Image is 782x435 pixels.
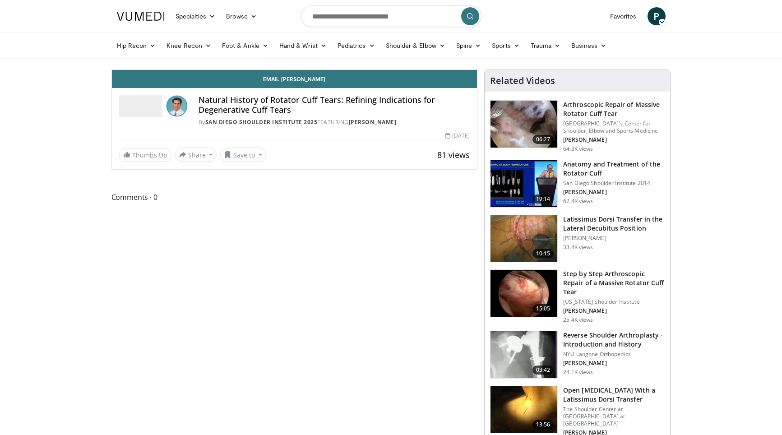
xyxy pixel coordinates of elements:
[563,145,593,153] p: 64.3K views
[332,37,380,55] a: Pediatrics
[175,148,217,162] button: Share
[563,120,665,134] p: [GEOGRAPHIC_DATA]'s Center for Shoulder, Elbow and Sports Medicine
[563,235,665,242] p: [PERSON_NAME]
[490,215,557,262] img: 38501_0000_3.png.150x105_q85_crop-smart_upscale.jpg
[532,420,554,429] span: 13:56
[166,95,188,117] img: Avatar
[563,136,665,143] p: [PERSON_NAME]
[563,406,665,427] p: The Shoulder Center at [GEOGRAPHIC_DATA] at [GEOGRAPHIC_DATA]
[349,118,397,126] a: [PERSON_NAME]
[563,215,665,233] h3: Latissimus Dorsi Transfer in the Lateral Decubitus Position
[490,331,557,378] img: zucker_4.png.150x105_q85_crop-smart_upscale.jpg
[490,215,665,263] a: 10:15 Latissimus Dorsi Transfer in the Lateral Decubitus Position [PERSON_NAME] 33.4K views
[563,331,665,349] h3: Reverse Shoulder Arthroplasty - Introduction and History
[490,269,665,324] a: 15:05 Step by Step Arthroscopic Repair of a Massive Rotator Cuff Tear [US_STATE] Shoulder Institu...
[451,37,486,55] a: Spine
[563,100,665,118] h3: Arthroscopic Repair of Massive Rotator Cuff Tear
[563,316,593,324] p: 25.4K views
[648,7,666,25] a: P
[532,135,554,144] span: 06:27
[563,269,665,296] h3: Step by Step Arthroscopic Repair of a Massive Rotator Cuff Tear
[380,37,451,55] a: Shoulder & Elbow
[119,95,162,117] img: San Diego Shoulder Institute 2025
[220,148,266,162] button: Save to
[490,101,557,148] img: 281021_0002_1.png.150x105_q85_crop-smart_upscale.jpg
[161,37,217,55] a: Knee Recon
[532,194,554,204] span: 19:14
[199,95,470,115] h4: Natural History of Rotator Cuff Tears: Refining Indications for Degenerative Cuff Tears
[490,100,665,153] a: 06:27 Arthroscopic Repair of Massive Rotator Cuff Tear [GEOGRAPHIC_DATA]'s Center for Shoulder, E...
[205,118,318,126] a: San Diego Shoulder Institute 2025
[525,37,566,55] a: Trauma
[563,351,665,358] p: NYU Langone Orthopedics
[563,198,593,205] p: 62.4K views
[221,7,262,25] a: Browse
[111,37,162,55] a: Hip Recon
[563,180,665,187] p: San Diego Shoulder Institute 2014
[563,386,665,404] h3: Open [MEDICAL_DATA] With a Latissimus Dorsi Transfer
[301,5,481,27] input: Search topics, interventions
[117,12,165,21] img: VuMedi Logo
[566,37,612,55] a: Business
[274,37,332,55] a: Hand & Wrist
[170,7,221,25] a: Specialties
[563,307,665,315] p: [PERSON_NAME]
[563,160,665,178] h3: Anatomy and Treatment of the Rotator Cuff
[563,360,665,367] p: [PERSON_NAME]
[490,386,557,433] img: 38772_0000_3.png.150x105_q85_crop-smart_upscale.jpg
[486,37,525,55] a: Sports
[490,270,557,317] img: 7cd5bdb9-3b5e-40f2-a8f4-702d57719c06.150x105_q85_crop-smart_upscale.jpg
[532,366,554,375] span: 03:42
[563,369,593,376] p: 24.1K views
[445,132,470,140] div: [DATE]
[490,160,665,208] a: 19:14 Anatomy and Treatment of the Rotator Cuff San Diego Shoulder Institute 2014 [PERSON_NAME] 6...
[563,298,665,305] p: [US_STATE] Shoulder Institute
[563,189,665,196] p: [PERSON_NAME]
[532,249,554,258] span: 10:15
[490,331,665,379] a: 03:42 Reverse Shoulder Arthroplasty - Introduction and History NYU Langone Orthopedics [PERSON_NA...
[217,37,274,55] a: Foot & Ankle
[490,75,555,86] h4: Related Videos
[119,148,171,162] a: Thumbs Up
[111,191,478,203] span: Comments 0
[532,304,554,313] span: 15:05
[199,118,470,126] div: By FEATURING
[563,244,593,251] p: 33.4K views
[490,160,557,207] img: 58008271-3059-4eea-87a5-8726eb53a503.150x105_q85_crop-smart_upscale.jpg
[112,70,477,88] a: Email [PERSON_NAME]
[605,7,642,25] a: Favorites
[437,149,470,160] span: 81 views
